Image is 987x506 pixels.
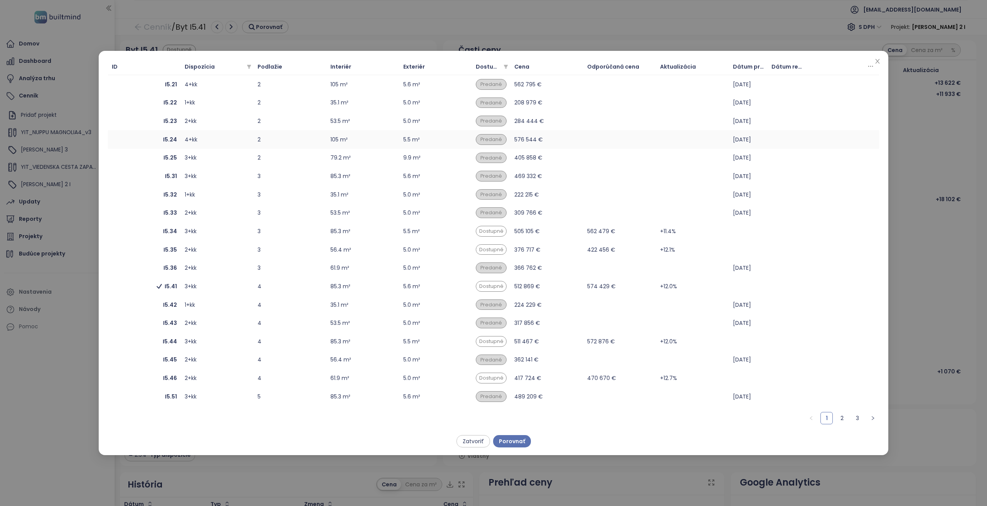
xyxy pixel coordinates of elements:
div: 4+kk [185,135,250,144]
span: Porovnať [499,437,525,445]
td: 562 795 € [510,75,583,94]
td: 422 456 € [583,240,656,259]
td: 105 m² [327,75,399,94]
b: I5.33 [163,209,177,217]
button: right [867,412,879,424]
b: I5.46 [163,374,177,382]
li: Predchádzajúca strana [805,412,817,424]
td: 2 [254,94,327,112]
a: 3 [852,412,863,424]
div: 3+kk [185,154,250,162]
td: 85.3 m² [327,332,399,351]
td: 2/4/2025 [729,130,768,149]
div: Predané [476,189,507,200]
td: 405 858 € [510,149,583,167]
td: 2+kk [181,351,254,369]
b: I5.35 [163,245,177,254]
a: 2 [836,412,848,424]
td: 3 [254,240,327,259]
td: 5.0 m² [399,351,472,369]
span: +12.1% [660,245,675,254]
b: I5.44 [163,337,177,346]
div: 2+kk [185,319,250,327]
td: 53.5 m² [327,204,399,222]
td: 5.0 m² [399,112,472,131]
td: 12/15/2024 [729,259,768,277]
div: Predané [476,79,507,90]
td: 12/15/2024 [729,94,768,112]
div: Predané [476,355,507,365]
td: 5.5 m² [399,332,472,351]
td: 2 [254,75,327,94]
b: I5.43 [163,319,177,327]
b: I5.36 [163,264,177,272]
td: 3+kk [181,332,254,351]
td: 35.1 m² [327,94,399,112]
li: 1 [820,412,833,424]
td: 53.5 m² [327,112,399,131]
td: 562 479 € [583,222,656,240]
b: I5.34 [163,227,177,235]
div: Predané [476,208,507,219]
th: ID [108,59,181,75]
div: Predané [476,299,507,310]
span: left [809,416,814,420]
td: 56.4 m² [327,351,399,369]
td: 4+kk [181,75,254,94]
td: 2 [254,130,327,149]
span: Odporúčaná cena [587,63,639,71]
span: +12.0% [660,282,677,291]
div: Predané [476,171,507,182]
td: 208 979 € [510,94,583,112]
span: Exteriér [403,63,425,71]
td: 4 [254,277,327,296]
div: 1+kk [185,99,250,107]
div: 2+kk [185,209,250,217]
span: Dostupnosť [476,63,510,71]
td: 53.5 m² [327,314,399,333]
div: 2+kk [185,374,250,382]
td: 3+kk [181,167,254,185]
td: 5.0 m² [399,204,472,222]
b: I5.32 [163,190,177,199]
div: Dostupné [476,336,507,347]
td: 3 [254,259,327,277]
span: ID [112,62,177,71]
span: Dátum rezervácie [771,63,822,71]
div: Predané [476,134,507,145]
td: 511 467 € [510,332,583,351]
button: Zatvoriť [456,435,490,447]
b: I5.22 [163,99,177,107]
span: close [874,58,881,64]
td: 3/26/2025 [729,204,768,222]
div: 2+kk [185,117,250,125]
td: 5.6 m² [399,277,472,296]
span: Podlažie [258,63,282,71]
li: Nasledujúca strana [867,412,879,424]
td: 3 [254,222,327,240]
td: 12/15/2024 [729,185,768,204]
td: 4 [254,296,327,314]
td: 5.0 m² [399,296,472,314]
td: 35.1 m² [327,296,399,314]
span: Aktualizácia [660,63,696,71]
td: 5/12/2025 [729,387,768,406]
td: 2 [254,112,327,131]
td: 576 544 € [510,130,583,149]
td: 12/15/2024 [729,296,768,314]
div: Dostupné [476,226,507,237]
td: 572 876 € [583,332,656,351]
span: +11.4% [660,227,676,235]
td: 79.2 m² [327,149,399,167]
div: Dostupné [476,281,507,292]
a: 1 [821,412,832,424]
td: 12/15/2024 [729,112,768,131]
td: 2+kk [181,314,254,333]
span: filter [247,64,251,69]
div: 2+kk [185,245,250,254]
td: 317 856 € [510,314,583,333]
span: Cena [514,63,529,71]
td: 469 332 € [510,167,583,185]
span: +12.0% [660,337,677,346]
td: 5.0 m² [399,240,472,259]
